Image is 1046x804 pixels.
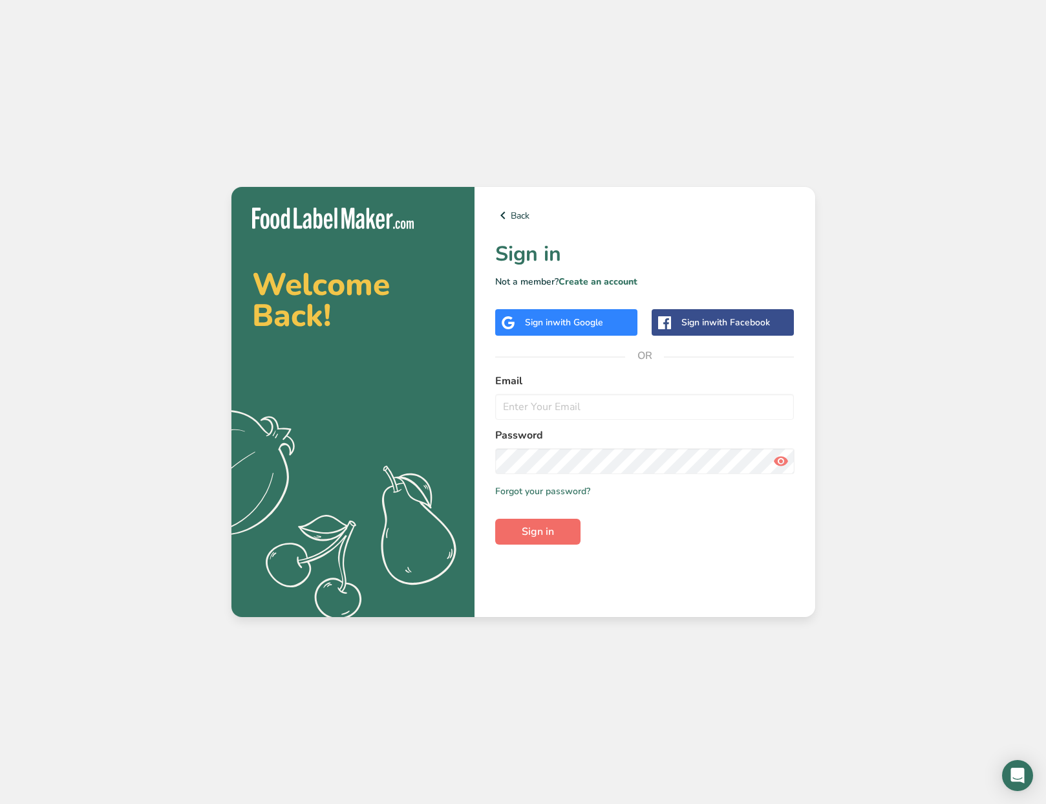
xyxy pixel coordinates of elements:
span: with Google [553,316,603,329]
h1: Sign in [495,239,795,270]
h2: Welcome Back! [252,269,454,331]
input: Enter Your Email [495,394,795,420]
a: Forgot your password? [495,484,590,498]
div: Sign in [525,316,603,329]
div: Sign in [681,316,770,329]
span: Sign in [522,524,554,539]
button: Sign in [495,519,581,545]
label: Email [495,373,795,389]
a: Back [495,208,795,223]
label: Password [495,428,795,443]
p: Not a member? [495,275,795,288]
span: with Facebook [709,316,770,329]
span: OR [625,336,664,375]
div: Open Intercom Messenger [1002,760,1033,791]
a: Create an account [559,276,637,288]
img: Food Label Maker [252,208,414,229]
